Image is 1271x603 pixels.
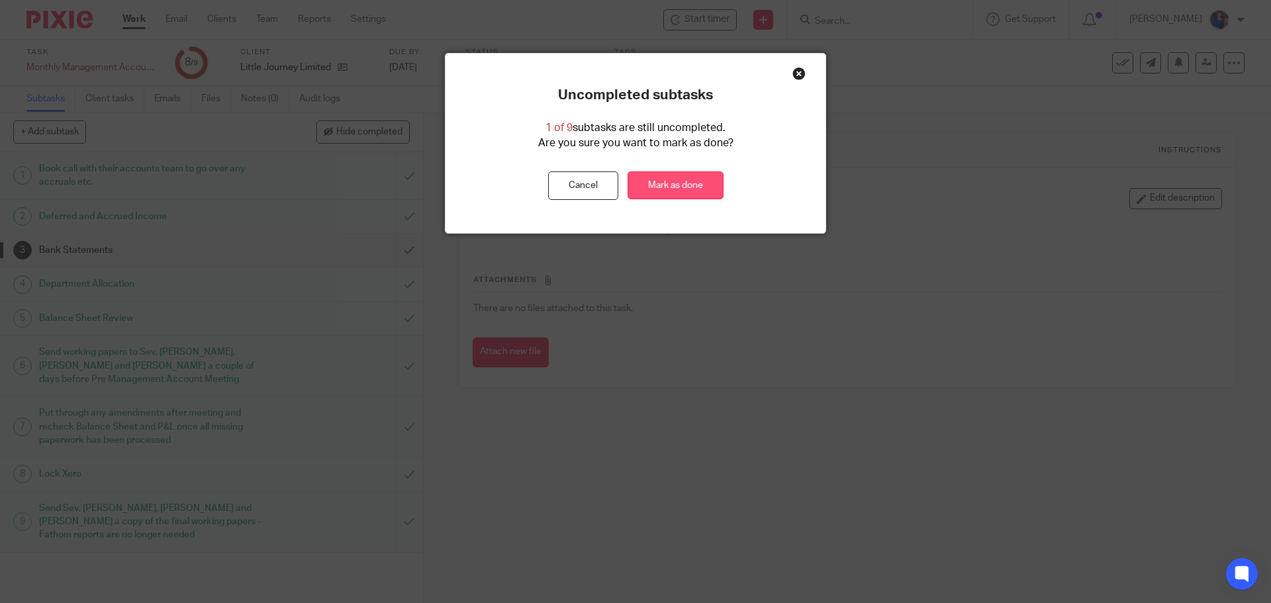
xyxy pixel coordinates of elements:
[538,136,733,151] p: Are you sure you want to mark as done?
[792,67,806,80] div: Close this dialog window
[558,87,713,104] p: Uncompleted subtasks
[628,171,724,200] a: Mark as done
[545,120,726,136] p: subtasks are still uncompleted.
[545,122,573,133] span: 1 of 9
[548,171,618,200] button: Cancel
